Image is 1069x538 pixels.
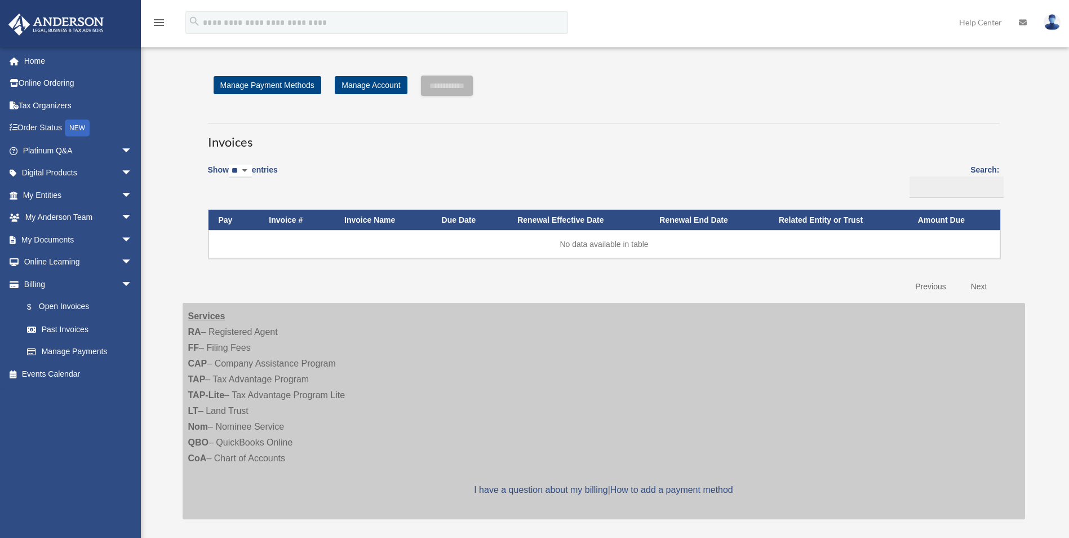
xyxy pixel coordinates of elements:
strong: FF [188,343,199,352]
a: Platinum Q&Aarrow_drop_down [8,139,149,162]
a: Online Ordering [8,72,149,95]
a: Past Invoices [16,318,144,341]
span: arrow_drop_down [121,184,144,207]
strong: LT [188,406,198,416]
a: My Anderson Teamarrow_drop_down [8,206,149,229]
a: Tax Organizers [8,94,149,117]
strong: CAP [188,359,207,368]
span: arrow_drop_down [121,206,144,230]
a: Order StatusNEW [8,117,149,140]
th: Due Date: activate to sort column ascending [432,210,508,231]
th: Invoice Name: activate to sort column ascending [334,210,432,231]
i: menu [152,16,166,29]
strong: CoA [188,453,207,463]
td: No data available in table [209,230,1000,258]
img: Anderson Advisors Platinum Portal [5,14,107,36]
a: Events Calendar [8,363,149,385]
a: Digital Productsarrow_drop_down [8,162,149,184]
span: arrow_drop_down [121,273,144,296]
label: Search: [906,163,1000,198]
strong: Services [188,311,225,321]
a: My Entitiesarrow_drop_down [8,184,149,206]
th: Related Entity or Trust: activate to sort column ascending [769,210,908,231]
th: Invoice #: activate to sort column ascending [259,210,334,231]
a: I have a question about my billing [474,485,607,495]
a: Previous [907,275,954,298]
a: Manage Payments [16,341,144,363]
a: My Documentsarrow_drop_down [8,228,149,251]
strong: RA [188,327,201,337]
span: arrow_drop_down [121,251,144,274]
th: Pay: activate to sort column descending [209,210,259,231]
label: Show entries [208,163,278,189]
a: Home [8,50,149,72]
th: Amount Due: activate to sort column ascending [908,210,1000,231]
i: search [188,15,201,28]
a: How to add a payment method [610,485,733,495]
a: Billingarrow_drop_down [8,273,144,296]
span: $ [33,300,39,314]
th: Renewal End Date: activate to sort column ascending [649,210,768,231]
a: $Open Invoices [16,296,138,319]
th: Renewal Effective Date: activate to sort column ascending [507,210,649,231]
strong: TAP [188,374,206,384]
a: Online Learningarrow_drop_down [8,251,149,274]
select: Showentries [229,165,252,178]
strong: QBO [188,438,209,447]
div: – Registered Agent – Filing Fees – Company Assistance Program – Tax Advantage Program – Tax Advan... [183,303,1025,519]
a: Manage Payment Methods [214,76,321,94]
img: User Pic [1044,14,1061,30]
span: arrow_drop_down [121,139,144,162]
h3: Invoices [208,123,1000,151]
p: | [188,482,1019,498]
div: NEW [65,120,90,136]
strong: TAP-Lite [188,390,225,400]
a: Manage Account [335,76,407,94]
span: arrow_drop_down [121,162,144,185]
strong: Nom [188,422,209,431]
span: arrow_drop_down [121,228,144,252]
input: Search: [910,177,1004,198]
a: Next [962,275,996,298]
a: menu [152,20,166,29]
